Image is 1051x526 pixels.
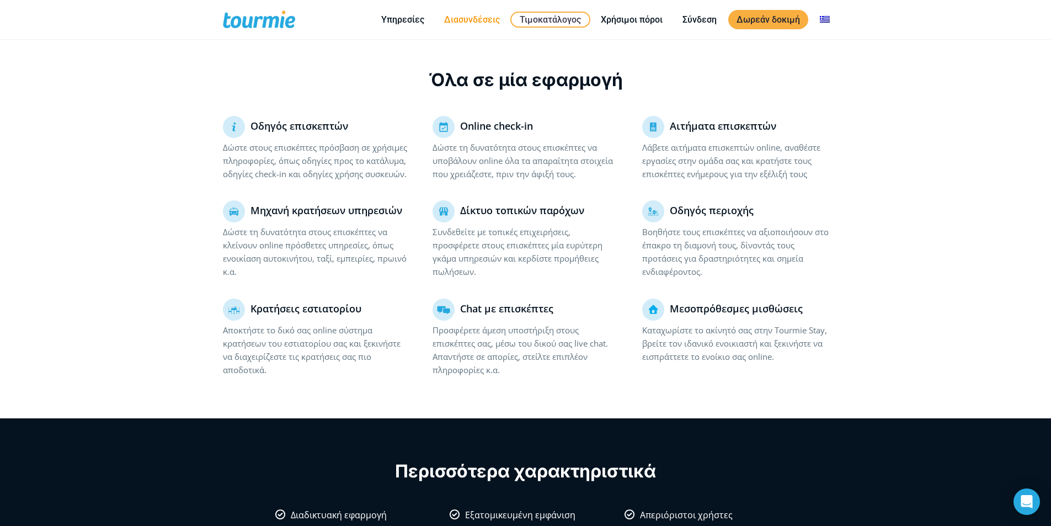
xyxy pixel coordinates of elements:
[642,323,829,363] p: Καταχωρίστε το ακίνητό σας στην Tourmie Stay, βρείτε τον ιδανικό ενοικιαστή και ξεκινήστε να εισπ...
[250,204,402,217] span: Μηχανή κρατήσεων υπηρεσιών
[670,302,803,315] span: Μεσοπρόθεσμες μισθώσεις
[728,10,808,29] a: Δωρεάν δοκιμή
[429,69,623,91] span: Όλα σε μία εφαρμογή
[670,204,754,217] span: Οδηγός περιοχής
[670,119,776,132] span: Αιτήματα επισκεπτών
[510,12,590,28] a: Τιμοκατάλογος
[674,13,725,26] a: Σύνδεση
[593,13,671,26] a: Χρήσιμοι πόροι
[373,13,433,26] a: Υπηρεσίες
[1013,488,1040,515] div: Open Intercom Messenger
[812,13,838,26] a: Αλλαγή σε
[436,13,508,26] a: Διασυνδέσεις
[642,225,829,278] p: Βοηθήστε τους επισκέπτες να αξιοποιήσουν στο έπακρο τη διαμονή τους, δίνοντάς τους προτάσεις για ...
[223,141,409,180] p: Δώστε στους επισκέπτες πρόσβαση σε χρήσιμες πληροφορίες, όπως οδηγίες προς το κατάλυμα, οδηγίες c...
[460,302,553,315] span: Chat με επισκέπτες
[433,225,619,278] p: Συνδεθείτε με τοπικές επιχειρήσεις, προσφέρετε στους επισκέπτες μία ευρύτερη γκάμα υπηρεσιών και ...
[433,141,619,180] p: Δώστε τη δυνατότητα στους επισκέπτες να υποβάλουν online όλα τα απαραίτητα στοιχεία που χρειάζεστ...
[460,119,533,132] span: Online check-in
[433,323,619,376] p: Προσφέρετε άμεση υποστήριξη στους επισκέπτες σας, μέσω του δικού σας live chat. Απαντήστε σε απορ...
[460,204,584,217] span: Δίκτυο τοπικών παρόχων
[250,119,348,132] span: Οδηγός επισκεπτών
[465,509,575,521] span: Εξατομικευμένη εμφάνιση
[223,225,409,278] p: Δώστε τη δυνατότητα στους επισκέπτες να κλείνουν online πρόσθετες υπηρεσίες, όπως ενοικίαση αυτοκ...
[223,460,829,482] h3: Περισσότερα χαρακτηριστικά
[640,509,733,521] span: Απεριόριστοι χρήστες
[250,302,361,315] span: Κρατήσεις εστιατορίου
[223,323,409,376] p: Αποκτήστε το δικό σας online σύστημα κρατήσεων του εστιατορίου σας και ξεκινήστε να διαχειρίζεστε...
[291,509,387,521] span: Διαδικτυακή εφαρμογή
[642,141,829,180] p: Λάβετε αιτήματα επισκεπτών online, αναθέστε εργασίες στην ομάδα σας και κρατήστε τους επισκέπτες ...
